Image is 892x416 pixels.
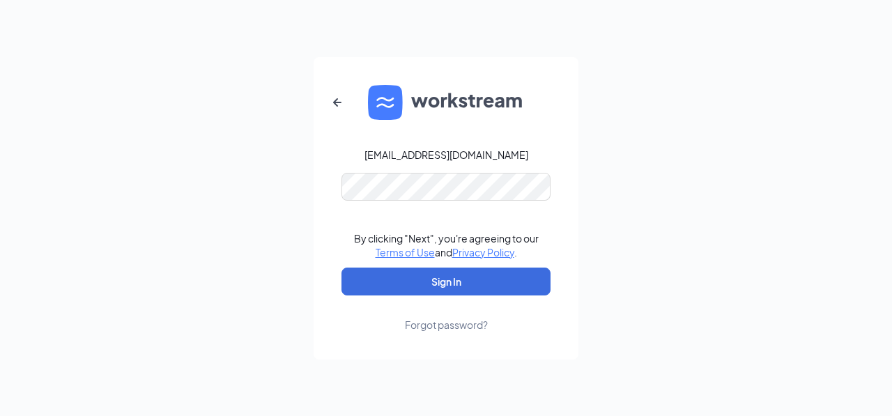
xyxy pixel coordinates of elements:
a: Terms of Use [376,246,435,259]
div: By clicking "Next", you're agreeing to our and . [354,231,539,259]
a: Privacy Policy [452,246,514,259]
svg: ArrowLeftNew [329,94,346,111]
div: [EMAIL_ADDRESS][DOMAIN_NAME] [364,148,528,162]
img: WS logo and Workstream text [368,85,524,120]
button: ArrowLeftNew [321,86,354,119]
div: Forgot password? [405,318,488,332]
button: Sign In [341,268,551,295]
a: Forgot password? [405,295,488,332]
